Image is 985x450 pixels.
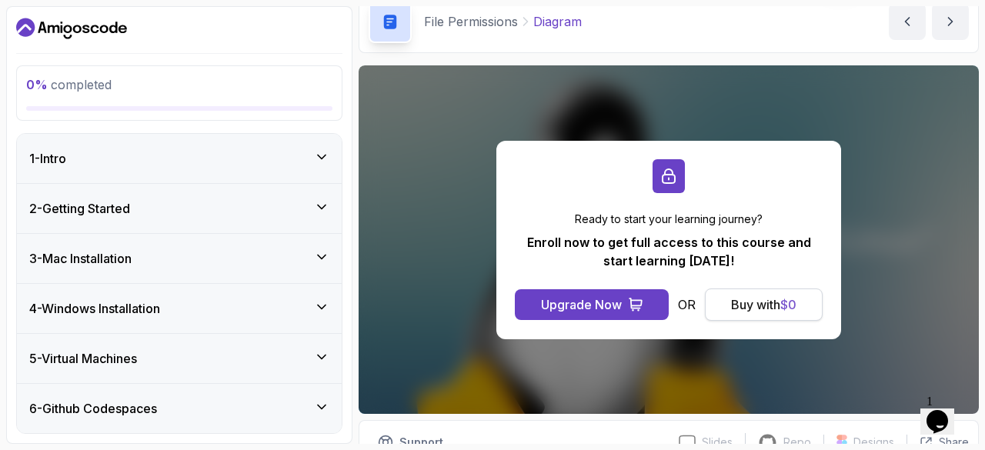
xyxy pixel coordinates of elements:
p: Repo [783,435,811,450]
iframe: chat widget [920,388,970,435]
button: 6-Github Codespaces [17,384,342,433]
button: previous content [889,3,926,40]
button: 1-Intro [17,134,342,183]
span: completed [26,77,112,92]
p: Slides [702,435,733,450]
h3: 1 - Intro [29,149,66,168]
button: Share [907,435,969,450]
p: Diagram [533,12,582,31]
p: Share [939,435,969,450]
h3: 4 - Windows Installation [29,299,160,318]
button: 5-Virtual Machines [17,334,342,383]
button: next content [932,3,969,40]
h3: 3 - Mac Installation [29,249,132,268]
span: 0 % [26,77,48,92]
span: $ 0 [780,297,796,312]
p: Ready to start your learning journey? [515,212,823,227]
button: 4-Windows Installation [17,284,342,333]
button: 2-Getting Started [17,184,342,233]
h3: 5 - Virtual Machines [29,349,137,368]
button: Buy with$0 [705,288,823,321]
button: 3-Mac Installation [17,234,342,283]
div: Buy with [731,295,796,314]
h3: 6 - Github Codespaces [29,399,157,418]
p: OR [678,295,696,314]
div: Upgrade Now [541,295,622,314]
p: File Permissions [424,12,518,31]
h3: 2 - Getting Started [29,199,130,218]
p: Designs [853,435,894,450]
button: Upgrade Now [515,289,669,320]
p: Enroll now to get full access to this course and start learning [DATE]! [515,233,823,270]
p: Support [399,435,443,450]
a: Dashboard [16,16,127,41]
